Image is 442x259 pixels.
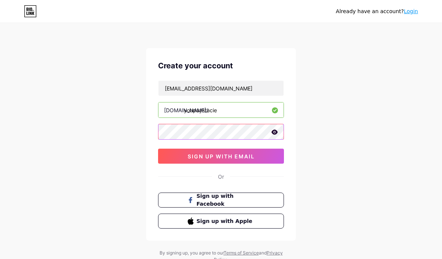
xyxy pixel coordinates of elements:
div: Already have an account? [336,8,418,15]
input: Email [158,81,284,96]
button: Sign up with Facebook [158,193,284,208]
div: Create your account [158,60,284,71]
span: Sign up with Facebook [197,192,255,208]
button: sign up with email [158,149,284,164]
a: Login [404,8,418,14]
span: sign up with email [188,153,255,160]
span: Sign up with Apple [197,217,255,225]
a: Terms of Service [224,250,259,256]
input: username [158,102,284,117]
button: Sign up with Apple [158,214,284,229]
div: Or [218,173,224,181]
div: [DOMAIN_NAME]/ [164,106,208,114]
